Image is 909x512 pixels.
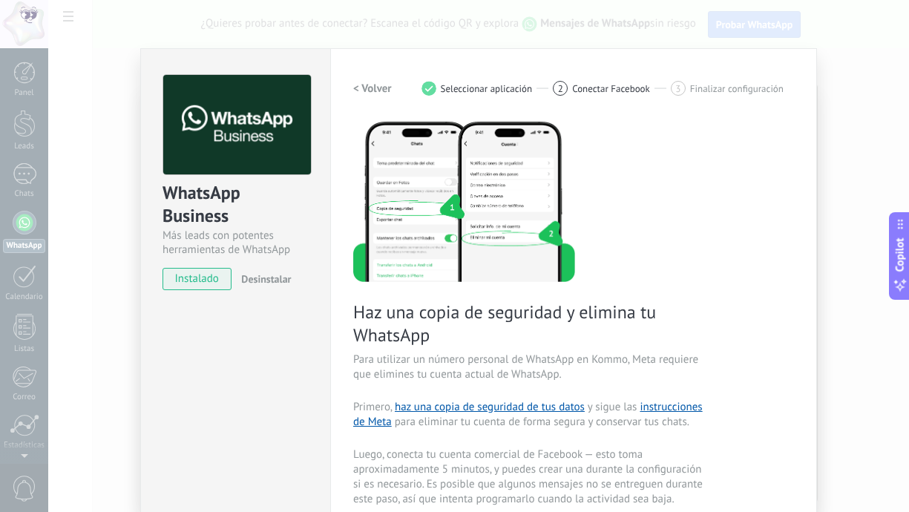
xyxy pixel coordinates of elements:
[395,400,585,414] a: haz una copia de seguridad de tus datos
[572,83,650,94] span: Conectar Facebook
[353,400,706,430] span: Primero, y sigue las para eliminar tu cuenta de forma segura y conservar tus chats.
[353,119,575,282] img: delete personal phone
[241,272,291,286] span: Desinstalar
[558,82,563,95] span: 2
[163,229,309,257] div: Más leads con potentes herramientas de WhatsApp
[353,82,392,96] h2: < Volver
[893,238,908,272] span: Copilot
[353,75,392,102] button: < Volver
[163,181,309,229] div: WhatsApp Business
[690,83,784,94] span: Finalizar configuración
[353,301,706,347] span: Haz una copia de seguridad y elimina tu WhatsApp
[441,83,533,94] span: Seleccionar aplicación
[235,268,291,290] button: Desinstalar
[353,400,703,429] a: instrucciones de Meta
[675,82,680,95] span: 3
[163,75,311,175] img: logo_main.png
[353,352,706,382] span: Para utilizar un número personal de WhatsApp en Kommo, Meta requiere que elimines tu cuenta actua...
[163,268,231,290] span: instalado
[353,447,706,507] span: Luego, conecta tu cuenta comercial de Facebook — esto toma aproximadamente 5 minutos, y puedes cr...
